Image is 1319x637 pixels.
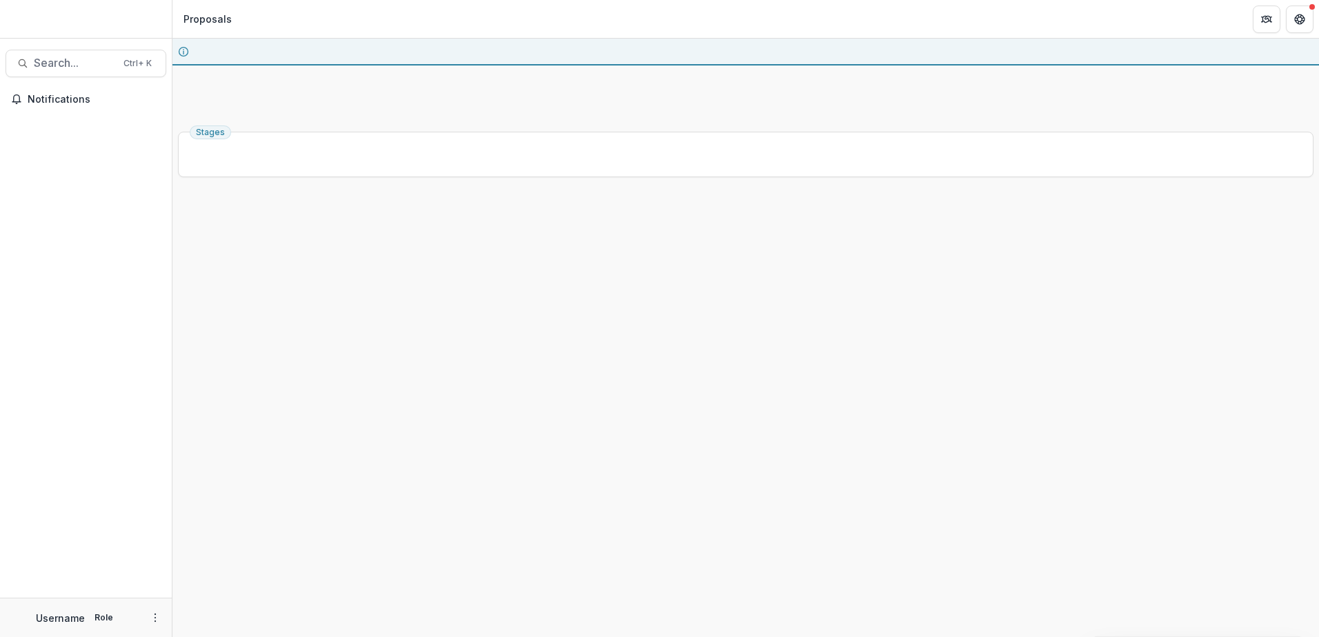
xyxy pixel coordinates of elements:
[184,12,232,26] div: Proposals
[147,609,163,626] button: More
[121,56,155,71] div: Ctrl + K
[36,611,85,625] p: Username
[1286,6,1313,33] button: Get Help
[34,57,115,70] span: Search...
[6,88,166,110] button: Notifications
[1253,6,1280,33] button: Partners
[90,611,117,624] p: Role
[178,9,237,29] nav: breadcrumb
[196,128,225,137] span: Stages
[28,94,161,105] span: Notifications
[6,50,166,77] button: Search...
